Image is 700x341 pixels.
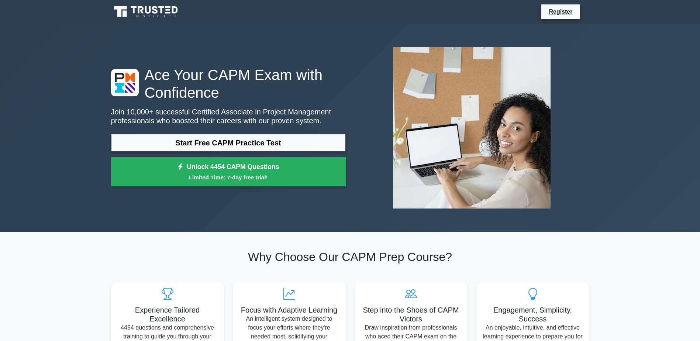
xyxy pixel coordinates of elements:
[117,306,218,323] h5: Experience Tailored Excellence
[111,250,589,264] h2: Why Choose Our CAPM Prep Course?
[111,66,346,101] h1: Ace Your CAPM Exam with Confidence
[111,157,346,187] a: Unlock 4454 CAPM QuestionsLimited Time: 7-day free trial!
[120,173,337,182] small: Limited Time: 7-day free trial!
[111,107,346,125] p: Join 10,000+ successful Certified Associate in Project Management professionals who boosted their...
[544,7,577,16] a: Register
[361,306,462,323] h5: Step into the Shoes of CAPM Victors
[111,134,346,152] a: Start Free CAPM Practice Test
[482,306,583,323] h5: Engagement, Simplicity, Success
[239,306,340,314] h5: Focus with Adaptive Learning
